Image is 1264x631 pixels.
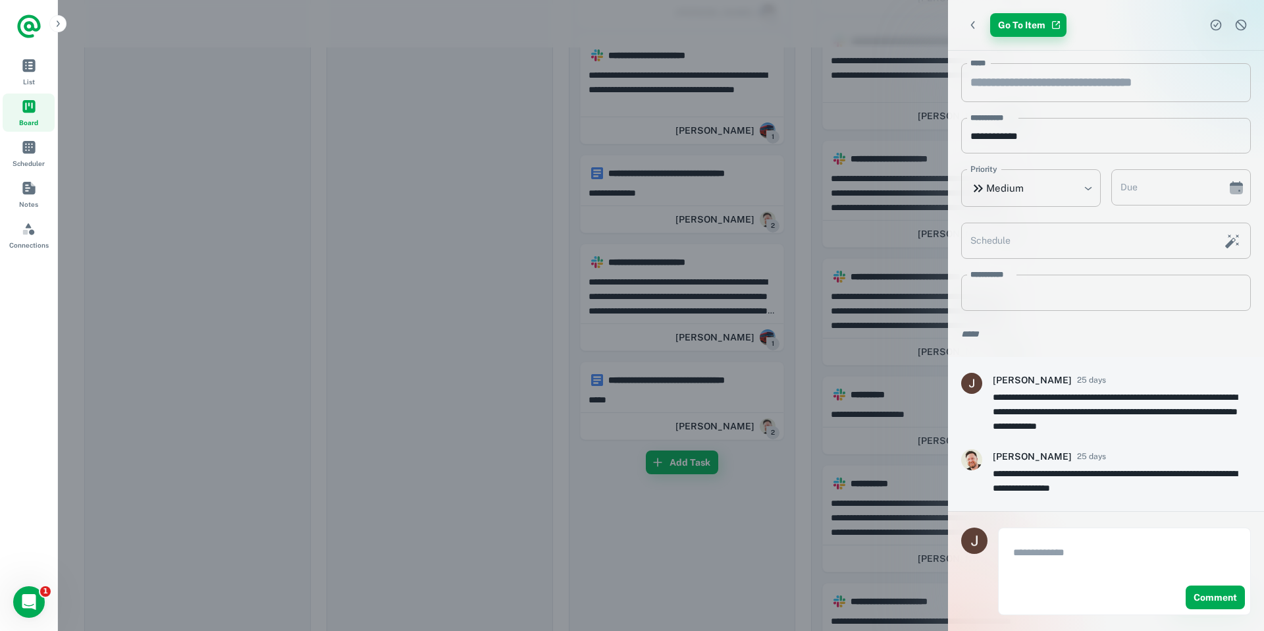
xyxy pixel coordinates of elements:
span: Scheduler [13,158,45,169]
a: Notes [3,175,55,213]
a: List [3,53,55,91]
span: 1 [40,586,51,597]
span: Connections [9,240,49,250]
a: Go To Item [990,13,1066,37]
a: Connections [3,216,55,254]
span: 25 days [1077,451,1106,462]
img: Jack Bayliss [961,528,987,554]
button: Comment [1186,586,1245,609]
span: Notes [19,199,38,209]
div: scrollable content [948,51,1264,511]
h6: [PERSON_NAME] [993,449,1072,464]
img: ACg8ocIR_qLifg6q8yyusGk0UY2ZZGgPyQy_TyE5KOHuZk84B3d2GQ=s64 [961,373,982,394]
label: Priority [970,163,997,175]
button: Complete task [1206,15,1226,35]
span: List [23,76,35,87]
button: Choose date [1223,175,1250,201]
iframe: Intercom live chat [13,586,45,618]
div: Medium [961,169,1101,207]
a: Scheduler [3,134,55,173]
button: Back [961,13,985,37]
span: 25 days [1077,374,1106,386]
button: Dismiss task [1231,15,1251,35]
a: Board [3,94,55,132]
a: Logo [16,13,42,40]
img: ALV-UjUENCbtX-wIL-TSE6a74849LlSjjwMM2OQv4vhNtnSh_BMtT8lW=s50-c-k-no [961,449,982,470]
span: Board [19,117,38,128]
button: Schedule this task with AI [1221,230,1244,252]
h6: [PERSON_NAME] [993,373,1072,387]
